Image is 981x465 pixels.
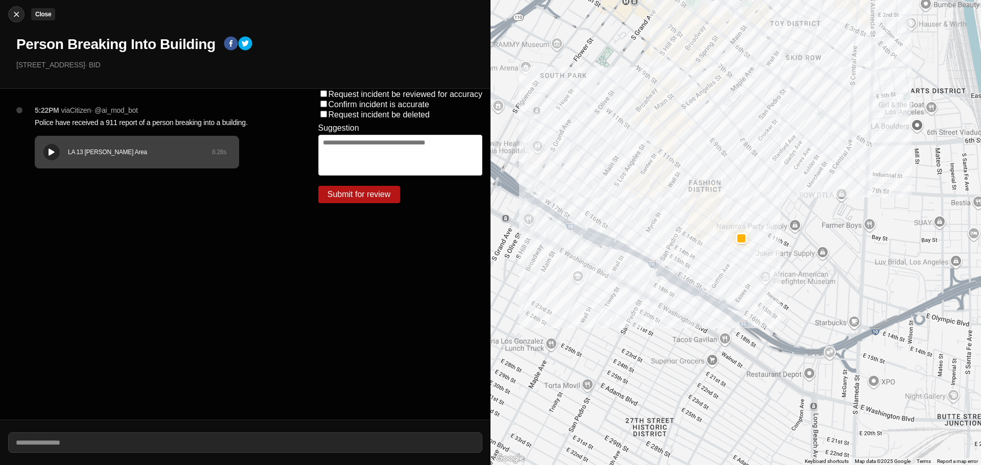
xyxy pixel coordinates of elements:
[8,6,25,22] button: cancelClose
[35,105,59,115] p: 5:22PM
[329,100,429,109] label: Confirm incident is accurate
[16,60,482,70] p: [STREET_ADDRESS] · BID
[68,148,212,156] div: LA 13 [PERSON_NAME] Area
[855,458,910,464] span: Map data ©2025 Google
[224,36,238,53] button: facebook
[35,11,51,18] small: Close
[493,452,527,465] a: Open this area in Google Maps (opens a new window)
[493,452,527,465] img: Google
[61,105,138,115] p: via Citizen · @ ai_mod_bot
[318,186,400,203] button: Submit for review
[937,458,978,464] a: Report a map error
[917,458,931,464] a: Terms (opens in new tab)
[329,110,430,119] label: Request incident be deleted
[238,36,252,53] button: twitter
[318,124,359,133] label: Suggestion
[329,90,483,99] label: Request incident be reviewed for accuracy
[805,458,849,465] button: Keyboard shortcuts
[212,148,226,156] div: 8.28 s
[35,117,277,128] p: Police have received a 911 report of a person breaking into a building.
[11,9,21,19] img: cancel
[16,35,216,54] h1: Person Breaking Into Building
